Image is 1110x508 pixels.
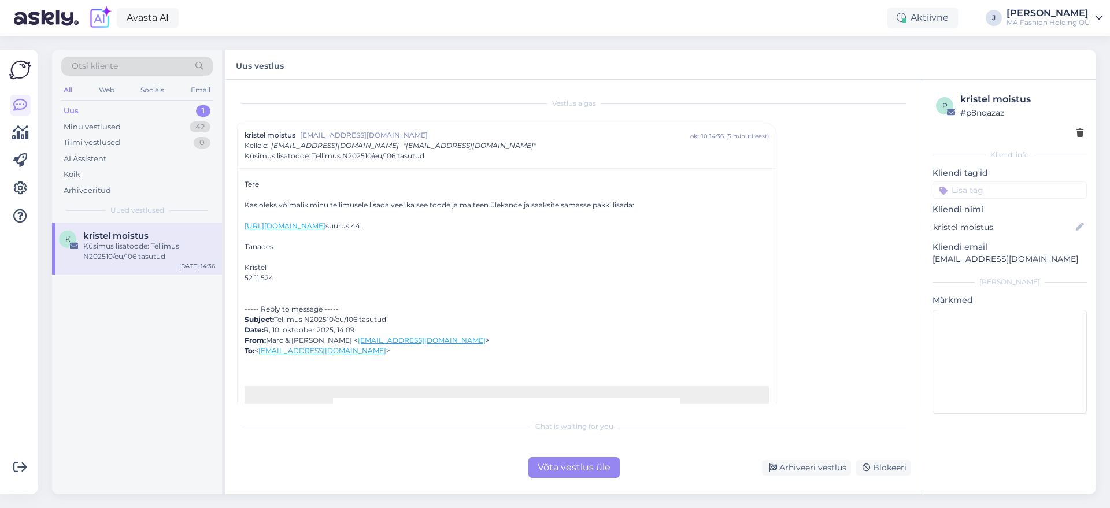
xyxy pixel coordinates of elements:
img: explore-ai [88,6,112,30]
input: Lisa tag [933,181,1087,199]
span: k [65,235,71,243]
p: Kliendi nimi [933,203,1087,216]
strong: Date: [245,325,264,334]
div: Võta vestlus üle [528,457,620,478]
div: Tiimi vestlused [64,137,120,149]
div: Uus [64,105,79,117]
span: kristel moistus [83,231,149,241]
div: Socials [138,83,166,98]
div: [PERSON_NAME] [933,277,1087,287]
div: Minu vestlused [64,121,121,133]
div: ( 5 minuti eest ) [726,132,769,140]
span: [EMAIL_ADDRESS][DOMAIN_NAME] [271,141,399,150]
span: [EMAIL_ADDRESS][DOMAIN_NAME] [300,130,690,140]
span: Uued vestlused [110,205,164,216]
div: Blokeeri [856,460,911,476]
p: Kliendi tag'id [933,167,1087,179]
p: Kliendi email [933,241,1087,253]
input: Lisa nimi [933,221,1074,233]
div: kristel moistus [960,92,1083,106]
img: Askly Logo [9,59,31,81]
span: Küsimus lisatoode: Tellimus N202510/eu/106 tasutud [245,151,424,161]
p: [EMAIL_ADDRESS][DOMAIN_NAME] [933,253,1087,265]
a: Avasta AI [117,8,179,28]
div: 42 [190,121,210,133]
div: MA Fashion Holding OÜ [1007,18,1090,27]
span: kristel moistus [245,130,295,140]
div: 0 [194,137,210,149]
span: "[EMAIL_ADDRESS][DOMAIN_NAME]" [404,141,536,150]
strong: Subject: [245,315,274,324]
div: # p8nqazaz [960,106,1083,119]
div: Vestlus algas [237,98,911,109]
div: J [986,10,1002,26]
span: Kellele : [245,141,269,150]
div: [PERSON_NAME] [1007,9,1090,18]
div: Web [97,83,117,98]
div: 1 [196,105,210,117]
a: [EMAIL_ADDRESS][DOMAIN_NAME] [358,336,486,344]
div: Kliendi info [933,150,1087,160]
div: Küsimus lisatoode: Tellimus N202510/eu/106 tasutud [83,241,215,262]
span: Otsi kliente [72,60,118,72]
strong: From: [245,336,266,344]
div: Email [188,83,213,98]
div: Kõik [64,169,80,180]
label: Uus vestlus [236,57,284,72]
strong: To: [245,346,254,355]
span: p [942,101,948,110]
div: ----- Reply to message ----- Tellimus N202510/eu/106 tasutud R, 10. oktoober 2025, 14:09 Marc & [... [245,304,769,356]
div: All [61,83,75,98]
div: Aktiivne [887,8,958,28]
a: [EMAIL_ADDRESS][DOMAIN_NAME] [258,346,386,355]
div: Chat is waiting for you [237,421,911,432]
div: AI Assistent [64,153,106,165]
p: Märkmed [933,294,1087,306]
a: [URL][DOMAIN_NAME] [245,221,325,230]
div: Arhiveeri vestlus [762,460,851,476]
div: okt 10 14:36 [690,132,724,140]
a: [PERSON_NAME]MA Fashion Holding OÜ [1007,9,1103,27]
div: Arhiveeritud [64,185,111,196]
div: [DATE] 14:36 [179,262,215,270]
